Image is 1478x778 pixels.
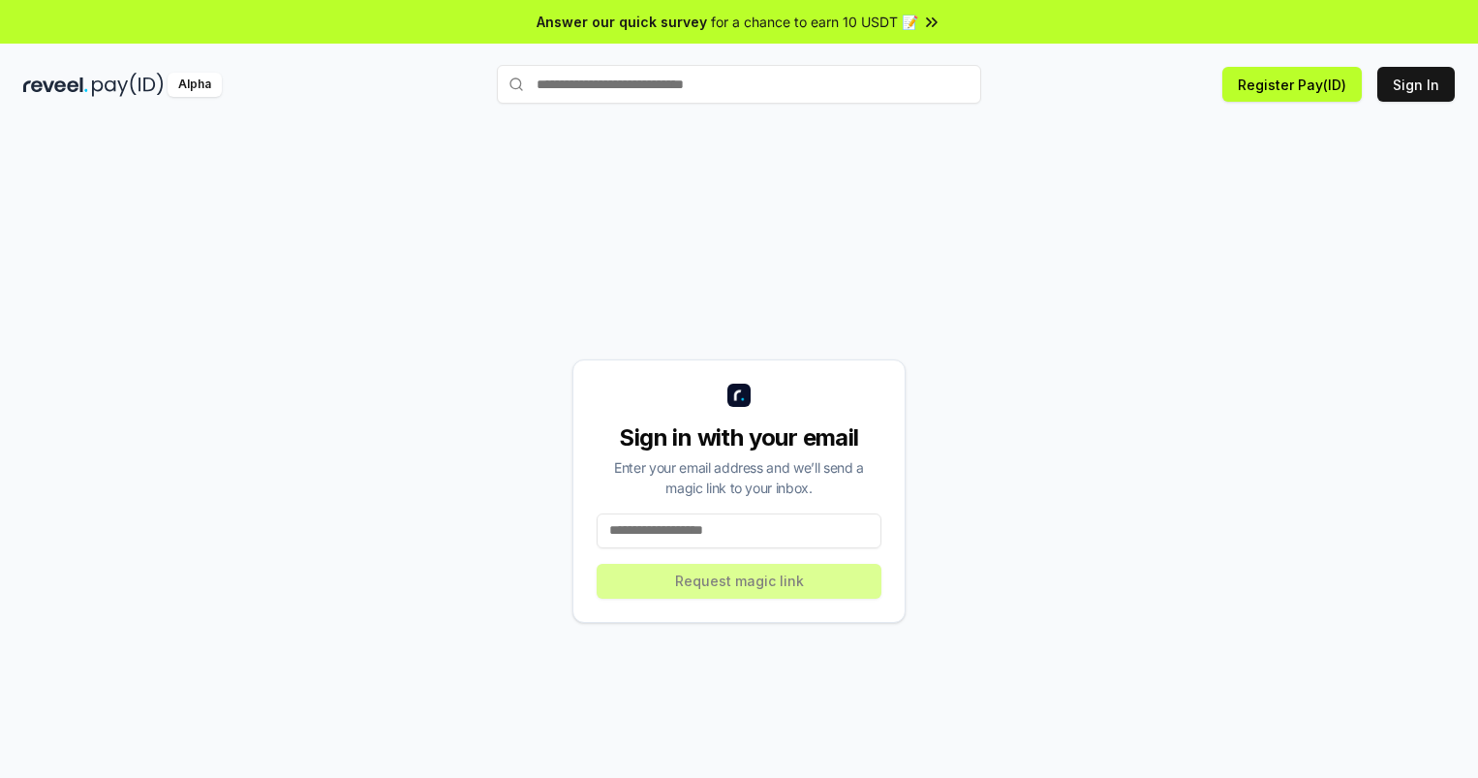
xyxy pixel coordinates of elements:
div: Sign in with your email [597,422,881,453]
span: for a chance to earn 10 USDT 📝 [711,12,918,32]
div: Enter your email address and we’ll send a magic link to your inbox. [597,457,881,498]
button: Sign In [1377,67,1455,102]
button: Register Pay(ID) [1222,67,1362,102]
div: Alpha [168,73,222,97]
span: Answer our quick survey [537,12,707,32]
img: reveel_dark [23,73,88,97]
img: logo_small [727,384,751,407]
img: pay_id [92,73,164,97]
